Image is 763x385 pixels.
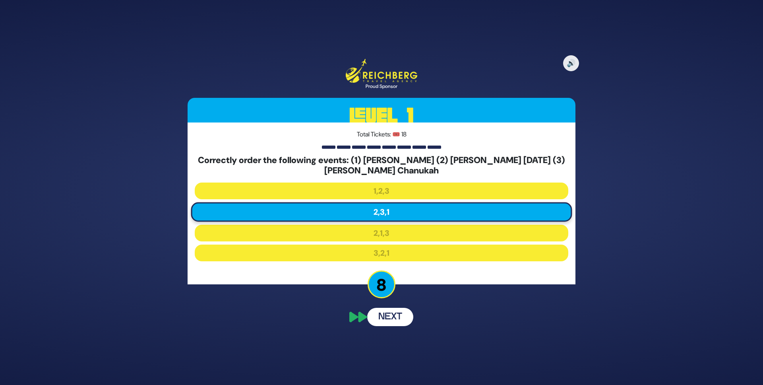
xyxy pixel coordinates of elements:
[367,308,413,326] button: Next
[195,183,568,199] button: 1,2,3
[563,55,579,71] button: 🔊
[195,155,568,176] h5: Correctly order the following events: (1) [PERSON_NAME] (2) [PERSON_NAME] [DATE] (3) [PERSON_NAME...
[195,225,568,241] button: 2,1,3
[195,130,568,139] p: Total Tickets: 🎟️ 18
[195,245,568,261] button: 3,2,1
[191,202,572,222] button: 2,3,1
[188,98,575,134] h3: Level 1
[346,83,417,90] div: Proud Sponsor
[346,59,417,82] img: Reichberg Travel
[368,270,395,298] p: 8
